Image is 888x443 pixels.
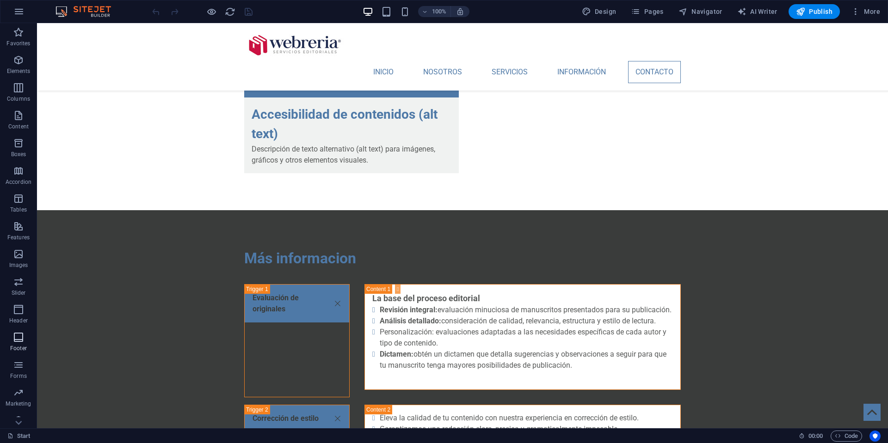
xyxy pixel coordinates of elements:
button: Click here to leave preview mode and continue editing [206,6,217,17]
h6: 100% [432,6,447,17]
a: Click to cancel selection. Double-click to open Pages [7,431,31,442]
button: AI Writer [734,4,781,19]
button: Design [578,4,620,19]
button: Navigator [675,4,726,19]
p: Content [8,123,29,130]
p: Columns [7,95,30,103]
p: Slider [12,289,26,297]
button: 100% [418,6,451,17]
i: On resize automatically adjust zoom level to fit chosen device. [456,7,464,16]
i: Reload page [225,6,235,17]
p: Boxes [11,151,26,158]
p: Favorites [6,40,30,47]
p: Images [9,261,28,269]
span: AI Writer [737,7,777,16]
span: Publish [796,7,832,16]
div: Design (Ctrl+Alt+Y) [578,4,620,19]
p: Marketing [6,400,31,407]
h6: Session time [799,431,823,442]
button: Pages [627,4,667,19]
p: Footer [10,345,27,352]
button: Publish [789,4,840,19]
span: More [851,7,880,16]
span: : [815,432,816,439]
p: Accordion [6,178,31,186]
button: Usercentrics [869,431,881,442]
p: Elements [7,67,31,75]
span: 00 00 [808,431,823,442]
span: Code [835,431,858,442]
img: Editor Logo [53,6,123,17]
p: Tables [10,206,27,213]
p: Features [7,234,30,241]
button: reload [224,6,235,17]
p: Forms [10,372,27,380]
button: Code [831,431,862,442]
span: Design [582,7,617,16]
p: Header [9,317,28,324]
button: More [847,4,884,19]
span: Pages [631,7,663,16]
span: Navigator [678,7,722,16]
